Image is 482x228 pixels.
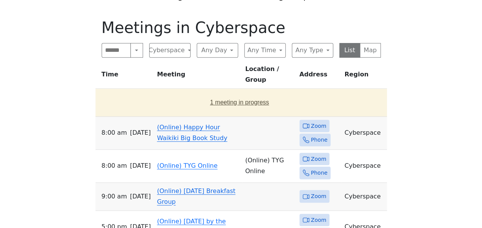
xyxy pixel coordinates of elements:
span: Zoom [311,121,326,131]
span: Zoom [311,154,326,164]
th: Address [296,64,342,89]
button: List [339,43,360,58]
th: Time [95,64,154,89]
span: [DATE] [130,191,151,202]
th: Meeting [154,64,242,89]
button: Map [360,43,381,58]
td: Cyberspace [341,183,387,211]
th: Location / Group [242,64,296,89]
span: Zoom [311,215,326,225]
span: Phone [311,168,327,178]
button: 1 meeting in progress [99,92,381,113]
button: Any Day [197,43,238,58]
td: Cyberspace [341,150,387,183]
td: Cyberspace [341,117,387,150]
button: Search [130,43,143,58]
button: Any Type [292,43,333,58]
span: [DATE] [130,160,151,171]
th: Region [341,64,387,89]
td: (Online) TYG Online [242,150,296,183]
button: Cyberspace [149,43,191,58]
span: 8:00 AM [102,160,127,171]
button: Any Time [244,43,286,58]
a: (Online) Happy Hour Waikiki Big Book Study [157,124,227,142]
input: Search [102,43,131,58]
span: 8:00 AM [102,127,127,138]
a: (Online) TYG Online [157,162,217,169]
span: Zoom [311,192,326,201]
h1: Meetings in Cyberspace [102,18,381,37]
span: Phone [311,135,327,145]
span: 9:00 AM [102,191,127,202]
a: (Online) [DATE] Breakfast Group [157,187,235,205]
span: [DATE] [130,127,151,138]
